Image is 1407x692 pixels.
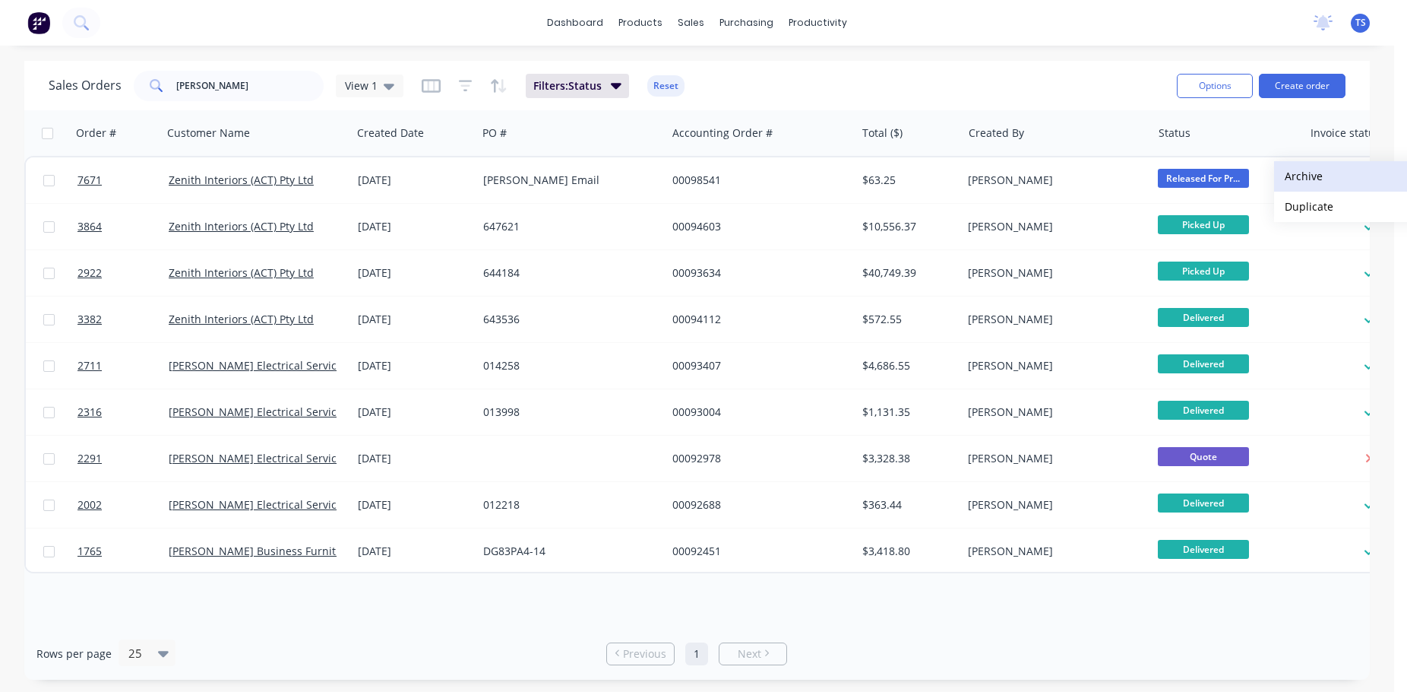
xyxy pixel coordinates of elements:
div: [PERSON_NAME] [968,544,1137,559]
span: Delivered [1158,494,1249,513]
button: Reset [647,75,685,97]
div: [PERSON_NAME] [968,451,1137,466]
div: 00093634 [672,265,841,281]
span: Released For Pr... [1158,169,1249,188]
span: 2922 [77,265,102,281]
div: Status [1159,125,1190,141]
div: 644184 [483,265,652,281]
div: Created By [969,125,1024,141]
div: $4,686.55 [862,358,951,373]
div: Order # [76,125,116,141]
a: Next page [719,646,786,662]
span: 2002 [77,497,102,513]
a: 3864 [77,204,169,249]
a: 2291 [77,436,169,481]
span: Picked Up [1158,262,1249,281]
div: 013998 [483,405,652,420]
div: 647621 [483,219,652,234]
input: Search... [176,71,324,101]
a: [PERSON_NAME] Electrical Services [169,358,348,373]
a: 2316 [77,389,169,435]
span: Delivered [1158,354,1249,373]
div: purchasing [712,11,781,34]
div: [PERSON_NAME] [968,219,1137,234]
button: Options [1177,74,1253,98]
a: 1765 [77,529,169,574]
div: Invoice status [1311,125,1380,141]
span: TS [1355,16,1366,30]
div: 00094603 [672,219,841,234]
div: 00098541 [672,173,841,188]
div: Customer Name [167,125,250,141]
div: Created Date [357,125,424,141]
div: $3,328.38 [862,451,951,466]
button: Create order [1259,74,1345,98]
span: 2291 [77,451,102,466]
div: [DATE] [358,451,471,466]
div: $40,749.39 [862,265,951,281]
div: 643536 [483,312,652,327]
div: [PERSON_NAME] Email [483,173,652,188]
div: PO # [482,125,507,141]
div: 00092451 [672,544,841,559]
a: Zenith Interiors (ACT) Pty Ltd [169,265,314,280]
a: [PERSON_NAME] Electrical Services [169,451,348,465]
div: [PERSON_NAME] [968,173,1137,188]
div: 00092688 [672,497,841,513]
div: [DATE] [358,173,471,188]
div: sales [670,11,712,34]
a: 2002 [77,482,169,528]
h1: Sales Orders [49,78,122,93]
span: 7671 [77,173,102,188]
span: 2711 [77,358,102,373]
a: 7671 [77,157,169,203]
a: dashboard [539,11,611,34]
ul: Pagination [600,643,793,665]
div: $63.25 [862,173,951,188]
div: [DATE] [358,312,471,327]
div: [PERSON_NAME] [968,405,1137,420]
img: Factory [27,11,50,34]
div: productivity [781,11,855,34]
span: Delivered [1158,308,1249,327]
span: Quote [1158,447,1249,466]
div: Total ($) [862,125,903,141]
a: [PERSON_NAME] Electrical Services [169,405,348,419]
span: 1765 [77,544,102,559]
span: 3382 [77,312,102,327]
div: [DATE] [358,265,471,281]
div: [DATE] [358,405,471,420]
span: Filters: Status [533,78,602,94]
div: [DATE] [358,497,471,513]
a: Zenith Interiors (ACT) Pty Ltd [169,312,314,326]
span: Next [738,646,761,662]
div: $1,131.35 [862,405,951,420]
a: [PERSON_NAME] Electrical Services [169,497,348,512]
a: Page 1 is your current page [685,643,708,665]
div: [PERSON_NAME] [968,312,1137,327]
div: 00093407 [672,358,841,373]
a: 2922 [77,250,169,296]
a: 3382 [77,297,169,342]
a: Zenith Interiors (ACT) Pty Ltd [169,219,314,233]
div: [PERSON_NAME] [968,497,1137,513]
div: $10,556.37 [862,219,951,234]
div: DG83PA4-14 [483,544,652,559]
div: $572.55 [862,312,951,327]
div: $363.44 [862,497,951,513]
div: [PERSON_NAME] [968,358,1137,373]
div: [DATE] [358,219,471,234]
a: Zenith Interiors (ACT) Pty Ltd [169,173,314,187]
span: Delivered [1158,540,1249,559]
div: 00092978 [672,451,841,466]
div: $3,418.80 [862,544,951,559]
span: Picked Up [1158,215,1249,234]
span: Delivered [1158,401,1249,420]
span: 3864 [77,219,102,234]
div: 014258 [483,358,652,373]
div: 00094112 [672,312,841,327]
span: 2316 [77,405,102,420]
div: products [611,11,670,34]
span: Previous [623,646,666,662]
div: [PERSON_NAME] [968,265,1137,281]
